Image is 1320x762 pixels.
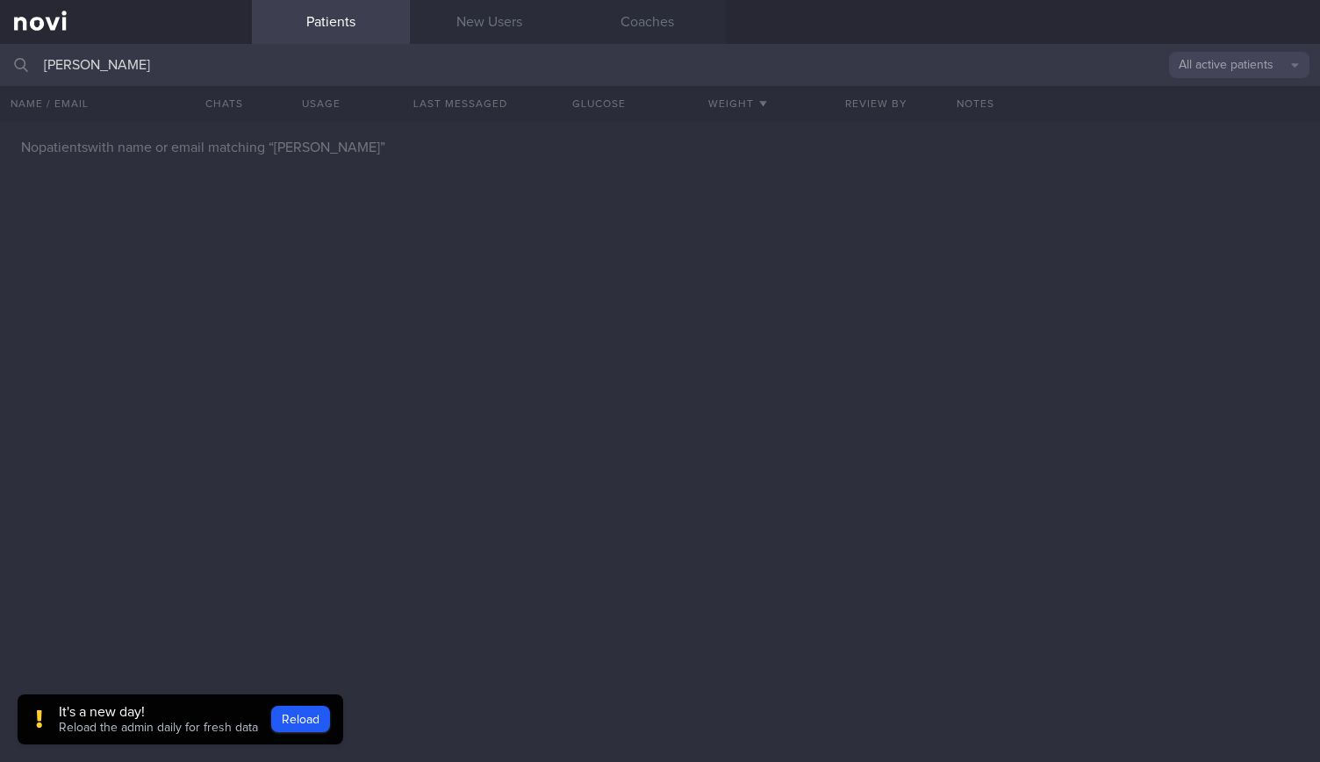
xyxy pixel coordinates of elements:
[946,86,1320,121] div: Notes
[59,703,258,721] div: It's a new day!
[1169,52,1309,78] button: All active patients
[271,706,330,732] button: Reload
[252,86,391,121] div: Usage
[807,86,946,121] button: Review By
[182,86,252,121] button: Chats
[59,722,258,734] span: Reload the admin daily for fresh data
[669,86,807,121] button: Weight
[529,86,668,121] button: Glucose
[391,86,529,121] button: Last Messaged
